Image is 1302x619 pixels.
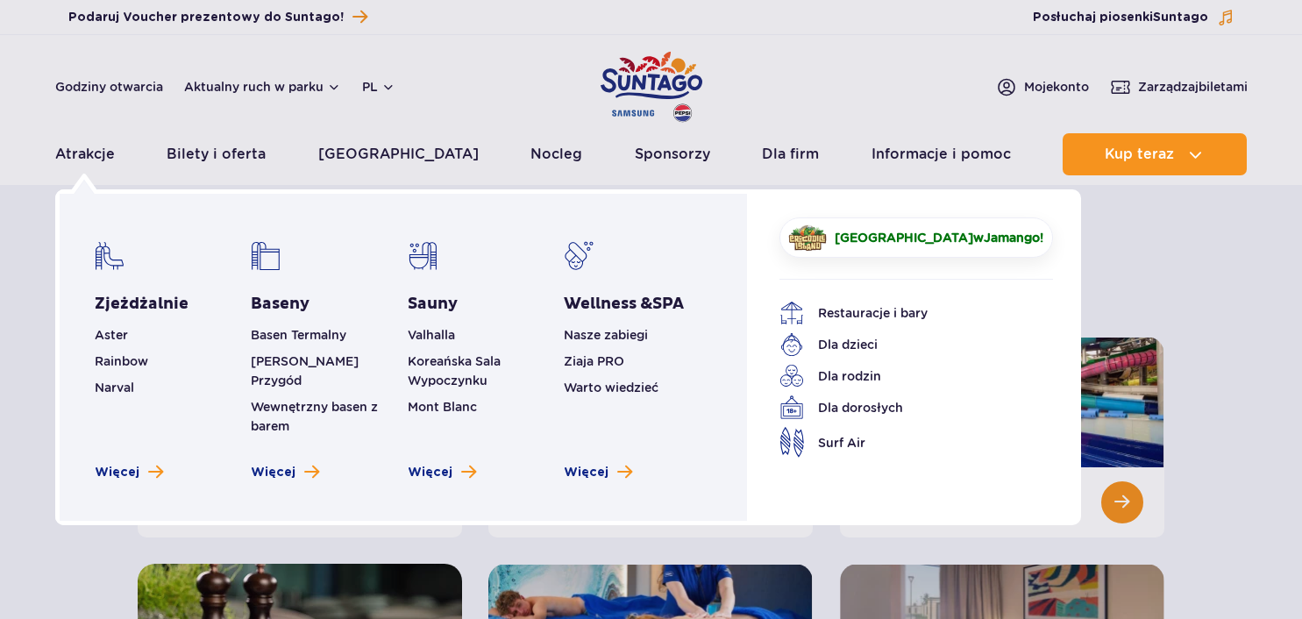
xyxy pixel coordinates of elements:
[251,294,309,315] a: Baseny
[95,328,128,342] a: Aster
[251,354,359,388] a: [PERSON_NAME] Przygód
[564,354,624,368] a: Ziaja PRO
[564,464,608,481] span: Więcej
[251,464,319,481] a: Zobacz więcej basenów
[564,294,684,314] span: Wellness &
[1105,146,1174,162] span: Kup teraz
[251,328,346,342] a: Basen Termalny
[251,464,295,481] span: Więcej
[408,464,476,481] a: Zobacz więcej saun
[95,464,163,481] a: Zobacz więcej zjeżdżalni
[564,294,684,315] a: Wellness &SPA
[530,133,582,175] a: Nocleg
[564,381,658,395] a: Warto wiedzieć
[362,78,395,96] button: pl
[55,78,163,96] a: Godziny otwarcia
[318,133,479,175] a: [GEOGRAPHIC_DATA]
[408,294,458,315] a: Sauny
[652,294,684,314] span: SPA
[408,464,452,481] span: Więcej
[1024,78,1089,96] span: Moje konto
[1138,78,1248,96] span: Zarządzaj biletami
[984,231,1040,245] span: Jamango
[251,400,378,433] a: Wewnętrzny basen z barem
[762,133,819,175] a: Dla firm
[95,354,148,368] a: Rainbow
[408,400,477,414] a: Mont Blanc
[872,133,1011,175] a: Informacje i pomoc
[564,464,632,481] a: Zobacz więcej Wellness & SPA
[779,332,1027,357] a: Dla dzieci
[835,231,973,245] span: [GEOGRAPHIC_DATA]
[818,433,865,452] span: Surf Air
[1063,133,1247,175] button: Kup teraz
[996,76,1089,97] a: Mojekonto
[55,133,115,175] a: Atrakcje
[95,381,134,395] a: Narval
[779,395,1027,420] a: Dla dorosłych
[184,80,341,94] button: Aktualny ruch w parku
[408,328,455,342] a: Valhalla
[635,133,710,175] a: Sponsorzy
[779,217,1053,258] a: [GEOGRAPHIC_DATA]wJamango!
[779,427,1027,458] a: Surf Air
[408,354,501,388] a: Koreańska Sala Wypoczynku
[95,294,189,315] a: Zjeżdżalnie
[167,133,266,175] a: Bilety i oferta
[1110,76,1248,97] a: Zarządzajbiletami
[95,464,139,481] span: Więcej
[779,301,1027,325] a: Restauracje i bary
[836,229,1044,246] span: w !
[564,328,648,342] a: Nasze zabiegi
[779,364,1027,388] a: Dla rodzin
